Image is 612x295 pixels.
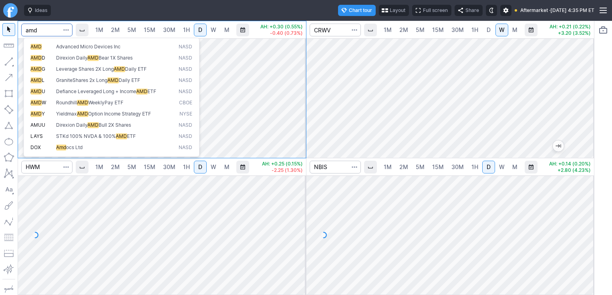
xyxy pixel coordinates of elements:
[42,66,45,72] span: G
[2,23,15,36] button: Mouse
[412,24,428,36] a: 5M
[179,24,193,36] a: 1H
[66,144,83,150] span: ocs Ltd
[390,6,405,14] span: Layout
[520,6,550,14] span: Aftermarket ·
[2,247,15,260] button: Position
[60,161,72,173] button: Search
[500,5,511,16] button: Settings
[179,66,192,73] span: NASD
[30,144,41,150] span: DOX
[107,77,119,83] span: AMD
[211,26,216,33] span: W
[87,55,99,61] span: AMD
[2,39,15,52] button: Measure
[429,161,447,173] a: 15M
[499,163,505,170] span: W
[549,168,591,173] p: +2.80 (4.23%)
[127,163,136,170] span: 5M
[412,5,451,16] button: Full screen
[21,24,72,36] input: Search
[2,167,15,180] button: XABCD
[30,66,42,72] span: AMD
[144,26,155,33] span: 15M
[338,5,376,16] button: Chart tour
[553,140,564,151] button: Jump to the most recent bar
[24,5,51,16] button: Ideas
[432,26,444,33] span: 15M
[550,24,591,29] p: AH: +0.21 (0.22%)
[42,111,45,117] span: Y
[207,24,220,36] a: W
[42,100,46,106] span: W
[77,111,88,117] span: AMD
[2,183,15,196] button: Text
[471,163,478,170] span: 1H
[399,163,408,170] span: 2M
[379,5,409,16] button: Layout
[549,161,591,166] p: AH: +0.14 (0.20%)
[198,163,202,170] span: D
[468,161,482,173] a: 1H
[525,161,538,173] button: Range
[35,6,47,14] span: Ideas
[30,77,42,83] span: AMD
[125,66,147,72] span: Daily ETF
[3,3,18,18] a: Finviz.com
[107,24,123,36] a: 2M
[448,161,467,173] a: 30M
[88,111,151,117] span: Option Income Strategy ETF
[42,88,45,94] span: U
[211,163,216,170] span: W
[163,163,175,170] span: 30M
[111,26,120,33] span: 2M
[30,111,42,117] span: AMD
[42,77,44,83] span: L
[412,161,428,173] a: 5M
[416,26,425,33] span: 5M
[56,44,121,50] span: Advanced Micro Devices Inc
[56,66,114,72] span: Leverage Shares 2X Long
[163,26,175,33] span: 30M
[144,163,155,170] span: 15M
[423,6,448,14] span: Full screen
[124,161,140,173] a: 5M
[56,133,116,139] span: STKd 100% NVDA & 100%
[262,161,303,166] p: AH: +0.25 (0.15%)
[495,161,508,173] a: W
[509,161,521,173] a: M
[42,55,45,61] span: D
[179,55,192,62] span: NASD
[56,88,136,94] span: Defiance Leveraged Long + Income
[99,55,133,61] span: Bear 1X Shares
[87,122,99,128] span: AMD
[2,55,15,68] button: Line
[92,24,107,36] a: 1M
[30,133,43,139] span: LAYS
[486,5,497,16] button: Toggle dark mode
[116,133,127,139] span: AMD
[482,161,495,173] a: D
[2,103,15,116] button: Rotated rectangle
[396,161,412,173] a: 2M
[262,168,303,173] p: -2.25 (1.30%)
[30,55,42,61] span: AMD
[525,24,538,36] button: Range
[194,24,207,36] a: D
[509,24,521,36] a: M
[2,135,15,148] button: Ellipse
[384,26,392,33] span: 1M
[220,24,233,36] a: M
[136,88,147,94] span: AMD
[95,26,103,33] span: 1M
[451,163,464,170] span: 30M
[76,161,89,173] button: Interval
[482,24,495,36] a: D
[349,6,372,14] span: Chart tour
[194,161,207,173] a: D
[127,26,136,33] span: 5M
[468,24,482,36] a: 1H
[56,100,77,106] span: Roundhill
[179,144,192,151] span: NASD
[207,161,220,173] a: W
